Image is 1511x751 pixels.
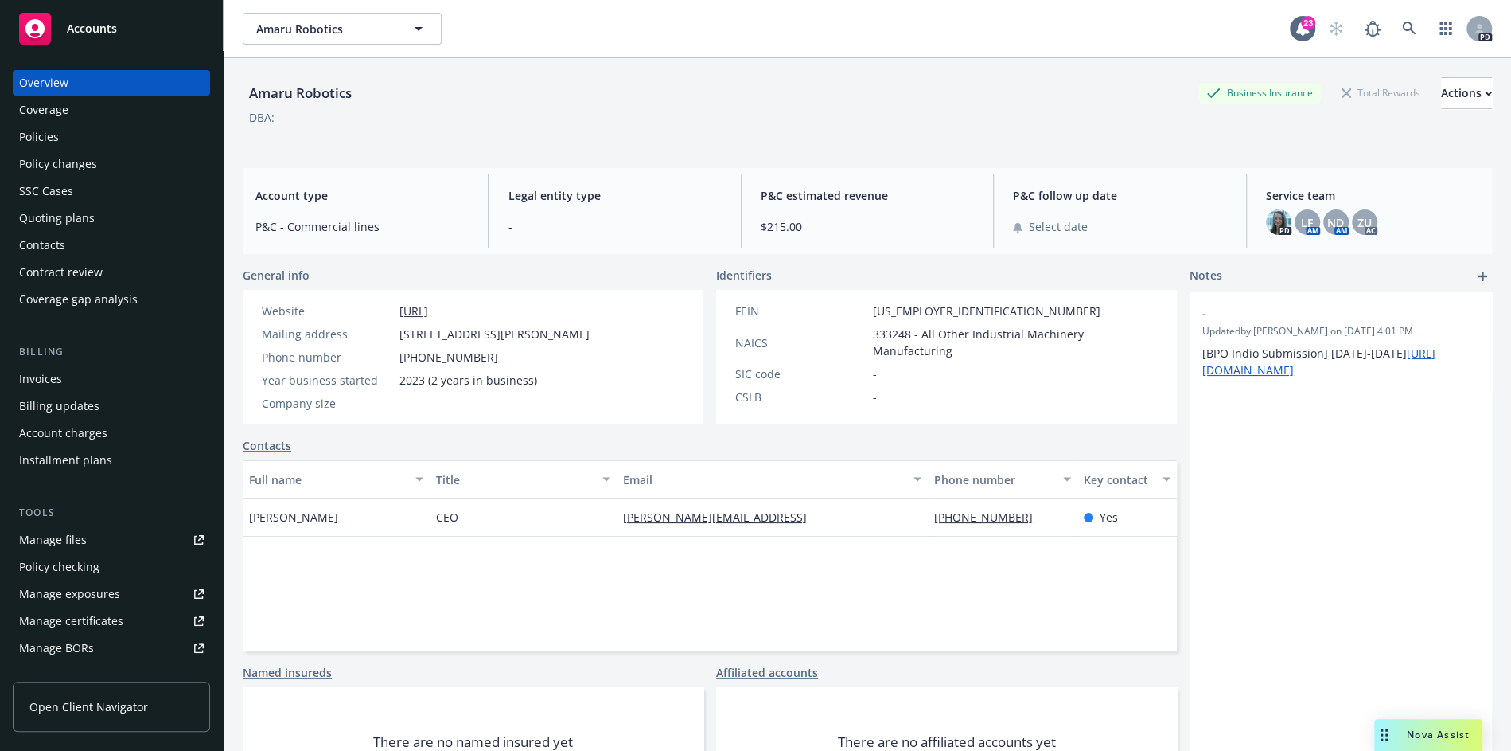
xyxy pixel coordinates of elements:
div: Manage exposures [19,581,120,607]
a: Account charges [13,420,210,446]
a: Policy checking [13,554,210,580]
span: - [508,218,721,235]
div: Total Rewards [1334,83,1428,103]
button: Full name [243,460,430,499]
span: - [873,366,877,382]
div: Coverage [19,97,68,123]
button: Nova Assist [1374,719,1482,751]
span: Accounts [67,22,117,35]
div: SIC code [735,366,866,382]
div: Invoices [19,366,62,392]
a: Affiliated accounts [716,664,818,681]
a: Invoices [13,366,210,392]
div: Manage files [19,527,87,553]
div: Manage certificates [19,608,123,634]
span: [US_EMPLOYER_IDENTIFICATION_NUMBER] [873,303,1100,319]
span: Identifiers [716,267,772,284]
span: P&C estimated revenue [761,187,974,204]
div: Full name [249,471,406,488]
button: Phone number [928,460,1077,499]
div: 23 [1301,16,1315,30]
span: $215.00 [761,218,974,235]
div: Actions [1441,78,1492,108]
a: Coverage gap analysis [13,287,210,312]
div: Amaru Robotics [243,83,358,104]
button: Actions [1441,77,1492,109]
span: Legal entity type [508,187,721,204]
span: General info [243,267,310,284]
a: Accounts [13,6,210,51]
span: Updated by [PERSON_NAME] on [DATE] 4:01 PM [1202,324,1479,338]
span: Notes [1190,267,1222,286]
span: ZU [1357,214,1372,231]
a: add [1473,267,1492,286]
div: Installment plans [19,448,112,473]
span: 333248 - All Other Industrial Machinery Manufacturing [873,326,1158,359]
a: Named insureds [243,664,332,681]
a: Summary of insurance [13,663,210,688]
div: FEIN [735,303,866,319]
span: Open Client Navigator [29,698,148,715]
a: Manage BORs [13,636,210,661]
span: 2023 (2 years in business) [399,372,537,389]
a: Contract review [13,260,210,285]
span: - [399,395,403,412]
img: photo [1266,209,1291,235]
div: NAICS [735,334,866,351]
div: Tools [13,505,210,521]
div: Policies [19,124,59,150]
a: Manage files [13,527,210,553]
span: P&C follow up date [1013,187,1226,204]
div: Contacts [19,233,65,258]
div: Mailing address [262,326,393,342]
div: Key contact [1084,471,1153,488]
div: Year business started [262,372,393,389]
div: CSLB [735,389,866,405]
div: Phone number [934,471,1053,488]
div: Company size [262,395,393,412]
a: Contacts [13,233,210,258]
a: SSC Cases [13,178,210,204]
a: [PHONE_NUMBER] [934,510,1046,525]
div: Account charges [19,420,107,446]
div: Summary of insurance [19,663,140,688]
a: Manage exposures [13,581,210,607]
div: Manage BORs [19,636,94,661]
div: Billing updates [19,393,99,419]
div: Business Insurance [1198,83,1321,103]
div: Phone number [262,349,393,366]
div: Drag to move [1374,719,1394,751]
button: Key contact [1077,460,1177,499]
span: - [1202,305,1438,322]
span: Nova Assist [1407,728,1470,741]
a: Start snowing [1320,13,1352,45]
a: [PERSON_NAME][EMAIL_ADDRESS] [623,510,820,525]
a: Contacts [243,437,291,454]
a: Installment plans [13,448,210,473]
span: Select date [1029,218,1088,235]
button: Email [617,460,928,499]
div: -Updatedby [PERSON_NAME] on [DATE] 4:01 PM[BPO Indio Submission] [DATE]-[DATE][URL][DOMAIN_NAME] [1190,292,1492,391]
div: Policy changes [19,151,97,177]
div: Coverage gap analysis [19,287,138,312]
div: DBA: - [249,109,278,126]
span: ND [1327,214,1344,231]
div: Title [436,471,593,488]
a: Report a Bug [1357,13,1388,45]
a: Billing updates [13,393,210,419]
button: Amaru Robotics [243,13,442,45]
a: Switch app [1430,13,1462,45]
div: Quoting plans [19,205,95,231]
div: Website [262,303,393,319]
a: Coverage [13,97,210,123]
a: Manage certificates [13,608,210,634]
a: Overview [13,70,210,96]
button: Title [430,460,617,499]
a: [URL] [399,303,428,319]
span: CEO [436,509,458,526]
span: Account type [255,187,469,204]
div: Policy checking [19,554,99,580]
a: Quoting plans [13,205,210,231]
span: LF [1301,214,1313,231]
